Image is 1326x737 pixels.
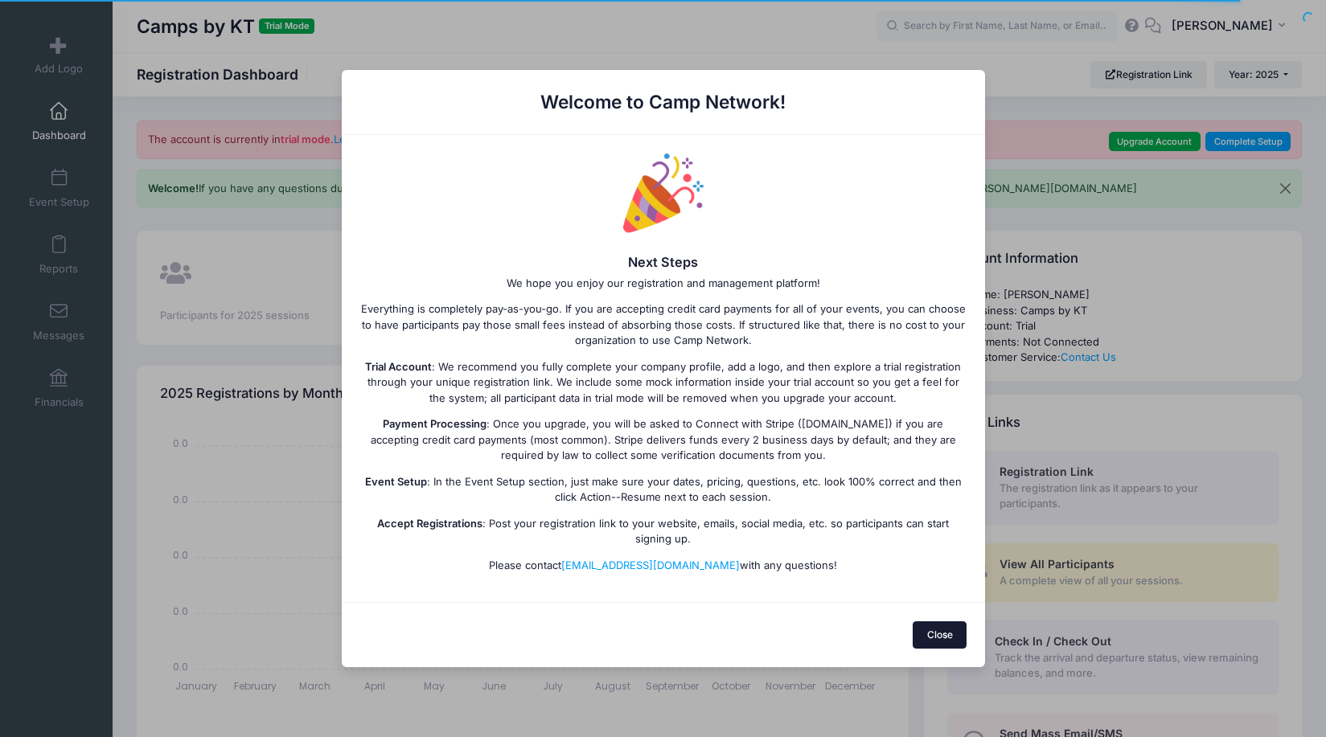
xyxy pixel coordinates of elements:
h1: Welcome to Camp Network! [359,88,967,116]
a: [EMAIL_ADDRESS][DOMAIN_NAME] [561,559,740,571]
p: : Post your registration link to your website, emails, social media, etc. so participants can sta... [359,516,967,547]
button: Close [913,621,967,649]
strong: Accept Registrations [377,517,482,530]
p: : Once you upgrade, you will be asked to Connect with Stripe ([DOMAIN_NAME]) if you are accepting... [359,416,967,464]
strong: Payment Processing [383,417,486,430]
p: : In the Event Setup section, just make sure your dates, pricing, questions, etc. look 100% corre... [359,474,967,506]
p: : We recommend you fully complete your company profile, add a logo, and then explore a trial regi... [359,359,967,407]
h4: Next Steps [359,255,967,271]
p: We hope you enjoy our registration and management platform! [359,276,967,292]
p: Everything is completely pay-as-you-go. If you are accepting credit card payments for all of your... [359,301,967,349]
strong: Trial Account [365,360,432,373]
p: Please contact with any questions! [359,558,967,574]
strong: Event Setup [365,475,427,488]
img: Logo [623,154,704,234]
